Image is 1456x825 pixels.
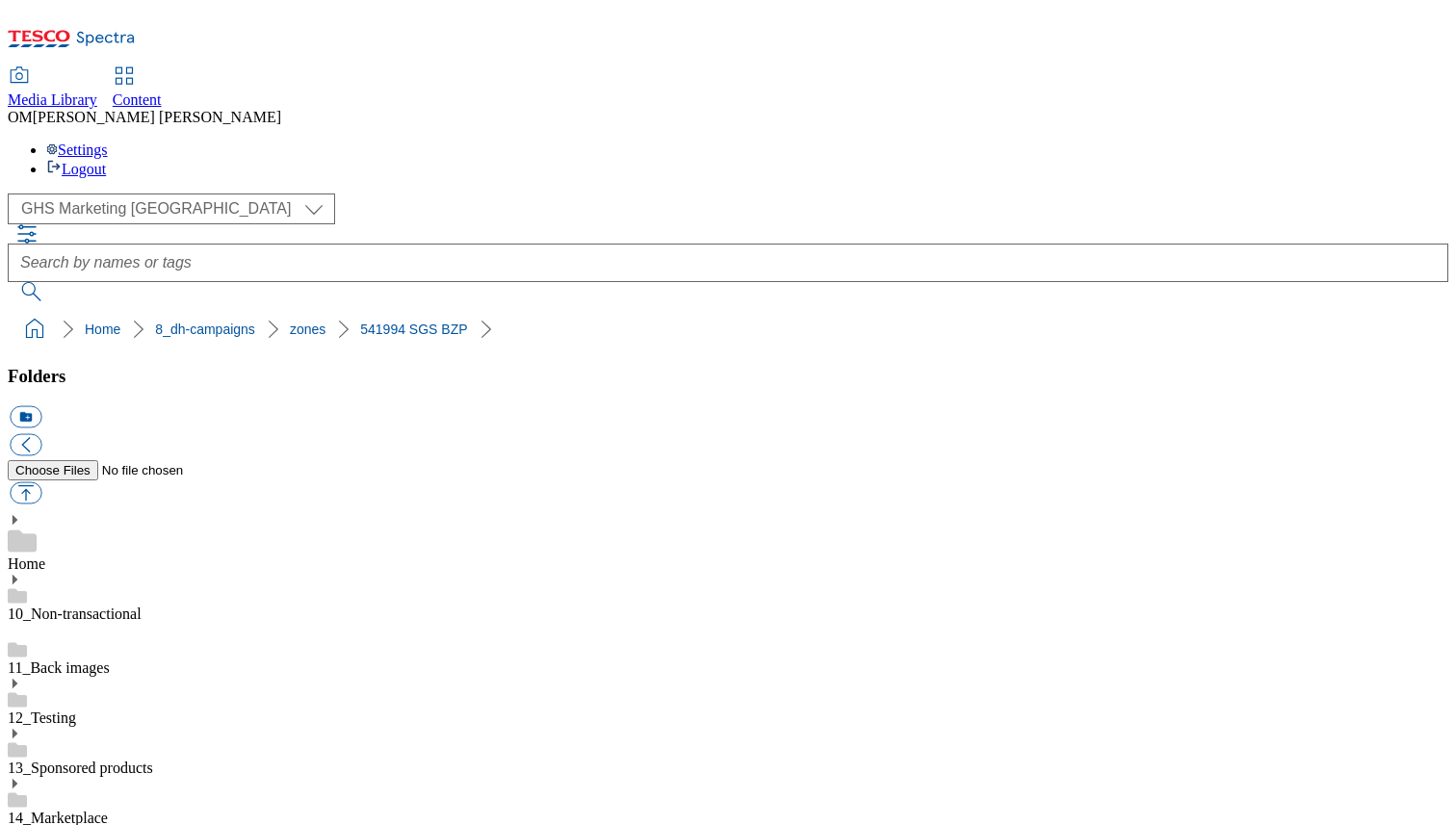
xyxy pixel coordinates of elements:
a: 8_dh-campaigns [155,322,255,337]
a: 10_Non-transactional [8,606,142,622]
span: Content [113,91,162,108]
a: 13_Sponsored products [8,760,153,776]
a: Content [113,68,162,109]
a: home [19,314,50,345]
a: 11_Back images [8,659,110,676]
h3: Folders [8,366,1448,387]
input: Search by names or tags [8,244,1448,282]
a: Media Library [8,68,97,109]
span: [PERSON_NAME] [PERSON_NAME] [33,109,281,125]
nav: breadcrumb [8,311,1448,348]
span: OM [8,109,33,125]
a: Home [85,322,120,337]
span: Media Library [8,91,97,108]
a: 541994 SGS BZP [360,322,467,337]
a: 12_Testing [8,709,76,726]
a: Settings [46,142,108,158]
a: Logout [46,161,106,177]
a: zones [290,322,325,337]
a: Home [8,555,45,572]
